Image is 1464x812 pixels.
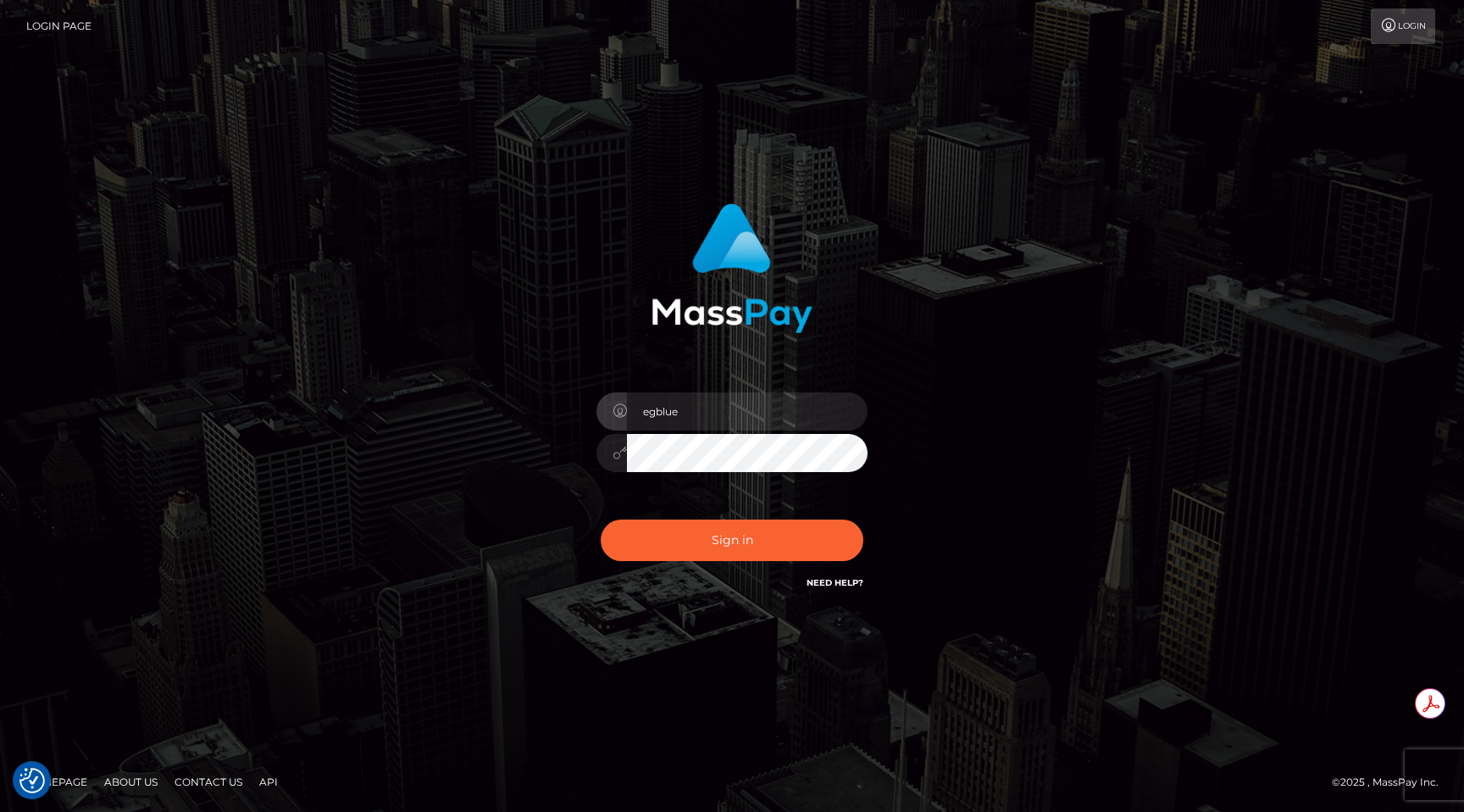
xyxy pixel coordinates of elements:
[19,768,45,793] button: Consent Preferences
[252,769,285,795] a: API
[19,768,45,793] img: Revisit consent button
[627,392,868,431] input: Username...
[168,769,249,795] a: Contact Us
[601,520,863,561] button: Sign in
[1332,773,1451,792] div: © 2025 , MassPay Inc.
[19,769,94,795] a: Homepage
[1371,8,1435,44] a: Login
[652,203,812,333] img: MassPay Login
[97,769,164,795] a: About Us
[26,8,91,44] a: Login Page
[807,577,863,588] a: Need Help?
